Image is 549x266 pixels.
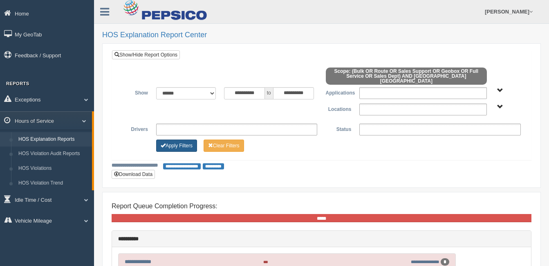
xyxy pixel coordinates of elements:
a: HOS Explanation Reports [15,132,92,147]
button: Change Filter Options [156,140,197,152]
a: HOS Violation Trend [15,176,92,191]
label: Status [321,124,355,133]
h4: Report Queue Completion Progress: [112,203,531,210]
span: Scope: (Bulk OR Route OR Sales Support OR Geobox OR Full Service OR Sales Dept) AND [GEOGRAPHIC_D... [326,68,487,85]
span: to [265,87,273,99]
label: Show [118,87,152,97]
label: Applications [321,87,355,97]
a: Show/Hide Report Options [112,50,180,59]
label: Locations [322,104,356,113]
a: HOS Violation Audit Reports [15,147,92,161]
h2: HOS Explanation Report Center [102,31,541,39]
button: Change Filter Options [204,140,244,152]
button: Download Data [112,170,155,179]
label: Drivers [118,124,152,133]
a: HOS Violations [15,161,92,176]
